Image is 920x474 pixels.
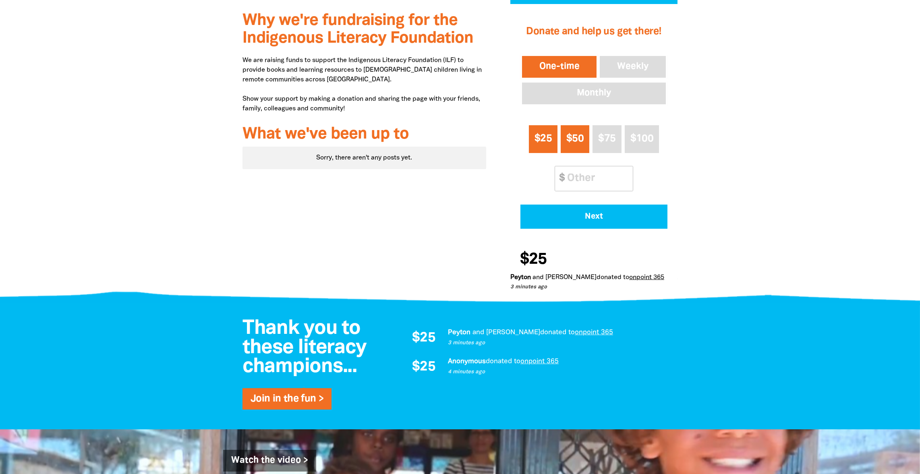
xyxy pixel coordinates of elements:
a: Join in the fun > [251,394,323,404]
div: Donation stream [510,247,678,292]
em: and [PERSON_NAME] [472,329,540,335]
div: Paginated content [242,147,486,169]
p: 3 minutes ago [510,284,671,292]
button: Weekly [598,54,667,79]
input: Other [562,166,633,191]
span: $50 [566,134,584,143]
span: $100 [630,134,653,143]
span: $25 [520,252,547,268]
em: Peyton [448,329,470,335]
div: Paginated content [404,327,669,378]
h3: What we've been up to [242,126,486,143]
span: $25 [535,134,552,143]
button: $100 [625,125,659,153]
span: Why we're fundraising for the Indigenous Literacy Foundation [242,13,473,46]
h2: Donate and help us get there! [520,16,667,48]
span: $25 [412,331,435,345]
span: donated to [597,275,629,280]
em: and [PERSON_NAME] [533,275,597,280]
span: $25 [412,360,435,374]
div: Sorry, there aren't any posts yet. [242,147,486,169]
span: Next [531,213,656,221]
p: We are raising funds to support the Indigenous Literacy Foundation (ILF) to provide books and lea... [242,56,486,114]
button: One-time [520,54,599,79]
p: 3 minutes ago [448,339,669,347]
span: $75 [598,134,615,143]
button: $25 [529,125,557,153]
button: $50 [561,125,589,153]
a: onpoint 365 [629,275,664,280]
button: Monthly [520,81,667,106]
span: $ [555,166,565,191]
button: Pay with Credit Card [520,205,667,229]
em: Peyton [510,275,531,280]
button: $75 [593,125,621,153]
span: donated to [540,329,575,335]
div: Donation stream [404,327,669,378]
span: Thank you to these literacy champions... [242,319,366,376]
a: onpoint 365 [575,329,613,335]
p: 4 minutes ago [448,368,669,376]
em: Anonymous [448,358,486,364]
a: onpoint 365 [520,358,559,364]
span: donated to [486,358,520,364]
a: Watch the video > [223,450,316,472]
